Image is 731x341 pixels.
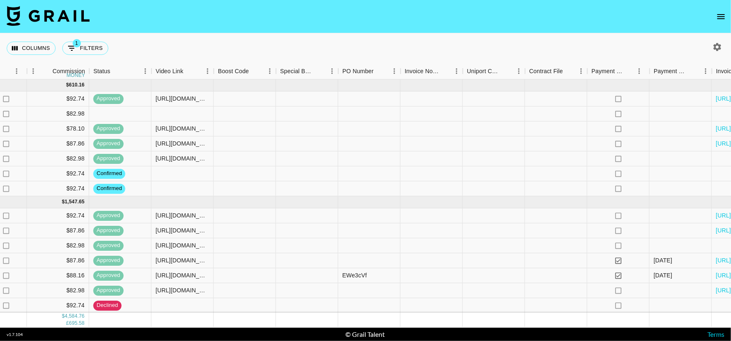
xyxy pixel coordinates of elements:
[575,65,587,77] button: Menu
[450,65,463,77] button: Menu
[264,65,276,77] button: Menu
[27,91,89,106] div: $92.74
[93,272,124,279] span: approved
[276,63,338,79] div: Special Booking Type
[529,63,563,79] div: Contract File
[280,63,314,79] div: Special Booking Type
[156,256,209,264] div: https://www.tiktok.com/@naarjesse/video/7537427276078828822?_t=ZN-8yoocoh0ncQ&_r=1
[41,65,52,77] button: Sort
[388,65,401,77] button: Menu
[152,63,214,79] div: Video Link
[156,226,209,235] div: https://www.tiktok.com/@naarjesse/video/7543745419390520598
[66,320,69,327] div: £
[156,139,209,148] div: https://www.tiktok.com/@naarjesse/video/7548165660979891478?_t=ZN-8zahZ800FAk&_r=1
[654,271,672,279] div: 22/9/2025
[374,65,385,77] button: Sort
[93,95,124,103] span: approved
[654,256,672,264] div: 10/9/2025
[699,65,712,77] button: Menu
[93,155,124,163] span: approved
[66,82,69,89] div: $
[156,63,183,79] div: Video Link
[156,241,209,250] div: https://www.tiktok.com/@naarjesse/video/7533336079978532118?_t=ZN-8yUmuTq5ffC&_r=1
[27,253,89,268] div: $87.86
[7,332,23,337] div: v 1.7.104
[93,227,124,235] span: approved
[338,63,401,79] div: PO Number
[73,39,81,47] span: 1
[93,63,110,79] div: Status
[405,63,439,79] div: Invoice Notes
[62,313,65,320] div: $
[93,125,124,133] span: approved
[27,238,89,253] div: $82.98
[52,63,85,79] div: Commission
[345,330,385,339] div: © Grail Talent
[563,65,575,77] button: Sort
[93,170,125,178] span: confirmed
[69,320,85,327] div: 695.58
[66,73,85,78] div: money
[27,121,89,136] div: $78.10
[650,63,712,79] div: Payment Sent Date
[10,65,23,77] button: Menu
[89,63,152,79] div: Status
[62,42,108,55] button: Show filters
[707,330,724,338] a: Terms
[93,140,124,148] span: approved
[326,65,338,77] button: Menu
[93,185,125,193] span: confirmed
[214,63,276,79] div: Boost Code
[249,65,261,77] button: Sort
[27,223,89,238] div: $87.86
[218,63,249,79] div: Boost Code
[156,94,209,103] div: https://www.instagram.com/reel/DO6cK4PgufV/?igsh=NTc4MTIwNjQ2YQ==
[27,151,89,166] div: $82.98
[93,212,124,220] span: approved
[156,286,209,294] div: https://www.tiktok.com/@naarjesse/video/7539654381034130710?_r=1&_t=ZN-8yxhXIRnUSk
[65,198,85,205] div: 1,547.65
[27,106,89,121] div: $82.98
[342,271,367,279] div: EWe3cVf
[62,198,65,205] div: $
[463,63,525,79] div: Uniport Contact Email
[93,301,122,309] span: declined
[156,211,209,220] div: https://www.tiktok.com/@naarjesse/video/7543724093678439702?_r=1&_t=ZN-8zGKvAWtrvi
[27,181,89,196] div: $92.74
[65,313,85,320] div: 4,584.76
[525,63,587,79] div: Contract File
[156,271,209,279] div: https://www.tiktok.com/@naarjesse/video/7540773838934740246?_r=1&_t=ZN-8z2tzV40gLu
[688,65,699,77] button: Sort
[27,268,89,283] div: $88.16
[633,65,645,77] button: Menu
[27,208,89,223] div: $92.74
[654,63,688,79] div: Payment Sent Date
[156,124,209,133] div: https://www.tiktok.com/@naarjesse/video/7545923835061685526?_t=ZN-8zQSZyyxGdy&_r=1
[93,287,124,294] span: approved
[592,63,624,79] div: Payment Sent
[624,65,636,77] button: Sort
[1,65,13,77] button: Sort
[69,82,85,89] div: 610.16
[513,65,525,77] button: Menu
[439,65,450,77] button: Sort
[110,65,122,77] button: Sort
[27,298,89,313] div: $92.74
[27,65,39,77] button: Menu
[93,257,124,264] span: approved
[314,65,326,77] button: Sort
[27,136,89,151] div: $87.86
[7,6,90,26] img: Grail Talent
[183,65,195,77] button: Sort
[139,65,152,77] button: Menu
[93,242,124,250] span: approved
[27,166,89,181] div: $92.74
[342,63,374,79] div: PO Number
[156,154,209,163] div: https://www.tiktok.com/@naarjesse/video/7550473746520296726?_t=ZN-8zlFY3Xnhsk&_r=1
[7,42,56,55] button: Select columns
[401,63,463,79] div: Invoice Notes
[201,65,214,77] button: Menu
[501,65,513,77] button: Sort
[467,63,501,79] div: Uniport Contact Email
[713,8,729,25] button: open drawer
